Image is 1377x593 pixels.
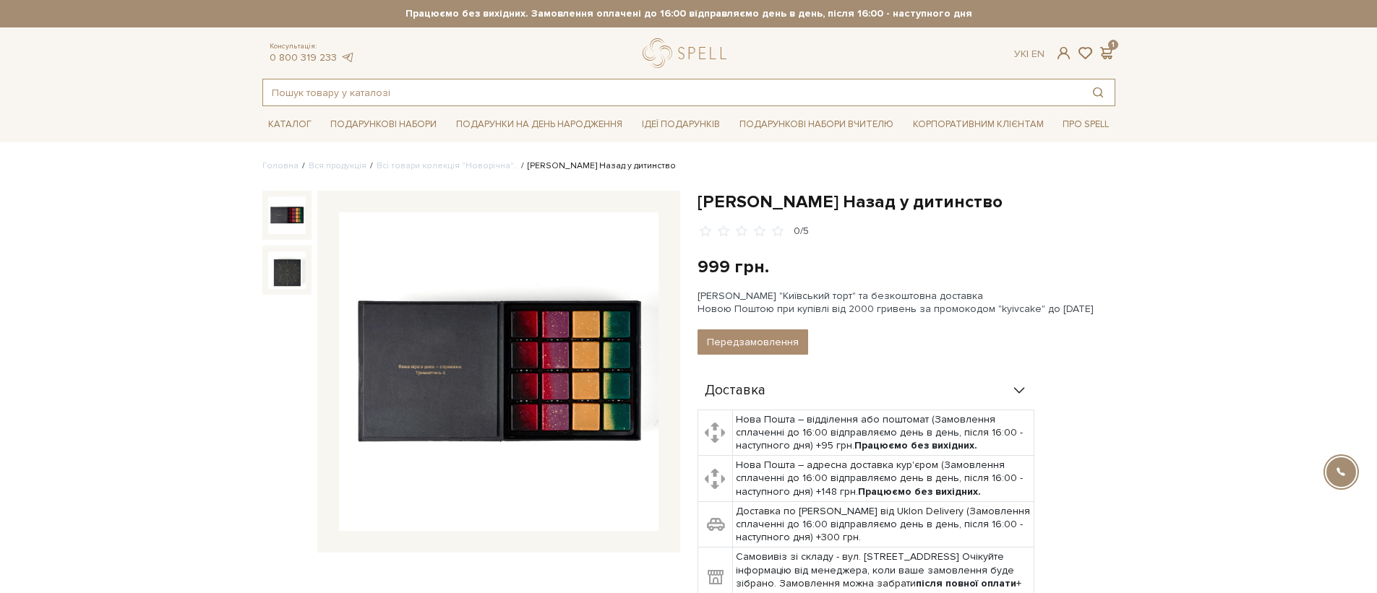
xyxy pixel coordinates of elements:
[1081,79,1115,105] button: Пошук товару у каталозі
[270,51,337,64] a: 0 800 319 233
[1026,48,1029,60] span: |
[698,191,1115,213] h1: [PERSON_NAME] Назад у дитинство
[1014,48,1044,61] div: Ук
[734,112,899,137] a: Подарункові набори Вчителю
[262,113,317,136] a: Каталог
[268,251,306,289] img: Сет цукерок Назад у дитинство
[268,196,306,234] img: Сет цукерок Назад у дитинство
[1031,48,1044,60] a: En
[794,225,809,238] div: 0/5
[907,113,1050,136] a: Корпоративним клієнтам
[262,160,299,171] a: Головна
[698,256,769,278] div: 999 грн.
[643,38,733,68] a: logo
[858,485,981,498] b: Працюємо без вихідних.
[698,329,808,355] button: Передзамовлення
[732,456,1034,502] td: Нова Пошта – адресна доставка кур'єром (Замовлення сплаченні до 16:00 відправляємо день в день, п...
[263,79,1081,105] input: Пошук товару у каталозі
[309,160,366,171] a: Вся продукція
[636,113,726,136] a: Ідеї подарунків
[1057,113,1115,136] a: Про Spell
[732,501,1034,547] td: Доставка по [PERSON_NAME] від Uklon Delivery (Замовлення сплаченні до 16:00 відправляємо день в д...
[698,290,1115,316] div: [PERSON_NAME] "Київський торт" та безкоштовна доставка Новою Поштою при купівлі від 2000 гривень ...
[450,113,628,136] a: Подарунки на День народження
[325,113,442,136] a: Подарункові набори
[518,160,676,173] li: [PERSON_NAME] Назад у дитинство
[270,42,355,51] span: Консультація:
[854,439,977,451] b: Працюємо без вихідних.
[340,51,355,64] a: telegram
[916,577,1016,589] b: після повної оплати
[339,212,659,532] img: Сет цукерок Назад у дитинство
[262,7,1115,20] strong: Працюємо без вихідних. Замовлення оплачені до 16:00 відправляємо день в день, після 16:00 - насту...
[732,410,1034,456] td: Нова Пошта – відділення або поштомат (Замовлення сплаченні до 16:00 відправляємо день в день, піс...
[705,384,765,397] span: Доставка
[377,160,518,171] a: Всі товари колекція "Новорічна"..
